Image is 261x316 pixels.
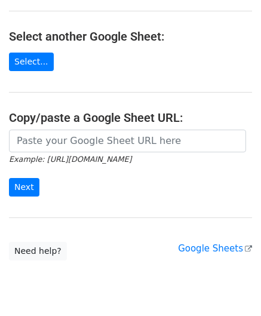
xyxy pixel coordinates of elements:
[201,259,261,316] iframe: Chat Widget
[178,243,252,254] a: Google Sheets
[9,242,67,260] a: Need help?
[9,178,39,197] input: Next
[9,111,252,125] h4: Copy/paste a Google Sheet URL:
[9,155,131,164] small: Example: [URL][DOMAIN_NAME]
[9,53,54,71] a: Select...
[9,29,252,44] h4: Select another Google Sheet:
[9,130,246,152] input: Paste your Google Sheet URL here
